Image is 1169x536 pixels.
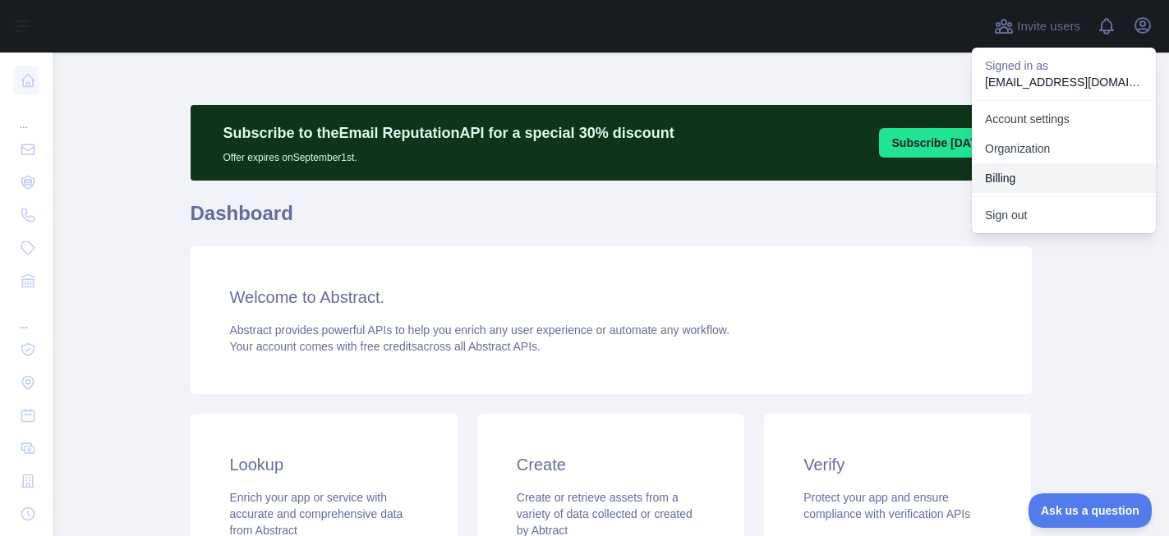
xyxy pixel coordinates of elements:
[223,121,674,144] p: Subscribe to the Email Reputation API for a special 30 % discount
[230,286,992,309] h3: Welcome to Abstract.
[361,340,417,353] span: free credits
[991,13,1084,39] button: Invite users
[803,453,992,476] h3: Verify
[972,200,1156,230] button: Sign out
[985,57,1143,74] p: Signed in as
[972,163,1156,193] button: Billing
[13,299,39,332] div: ...
[517,453,705,476] h3: Create
[230,453,418,476] h3: Lookup
[985,74,1143,90] p: [EMAIL_ADDRESS][DOMAIN_NAME]
[13,98,39,131] div: ...
[1017,17,1080,36] span: Invite users
[223,144,674,164] p: Offer expires on September 1st.
[1029,493,1153,528] iframe: Toggle Customer Support
[230,340,541,353] span: Your account comes with across all Abstract APIs.
[803,491,970,520] span: Protect your app and ensure compliance with verification APIs
[879,128,1002,158] button: Subscribe [DATE]
[972,104,1156,134] a: Account settings
[972,134,1156,163] a: Organization
[191,200,1032,240] h1: Dashboard
[230,323,730,337] span: Abstract provides powerful APIs to help you enrich any user experience or automate any workflow.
